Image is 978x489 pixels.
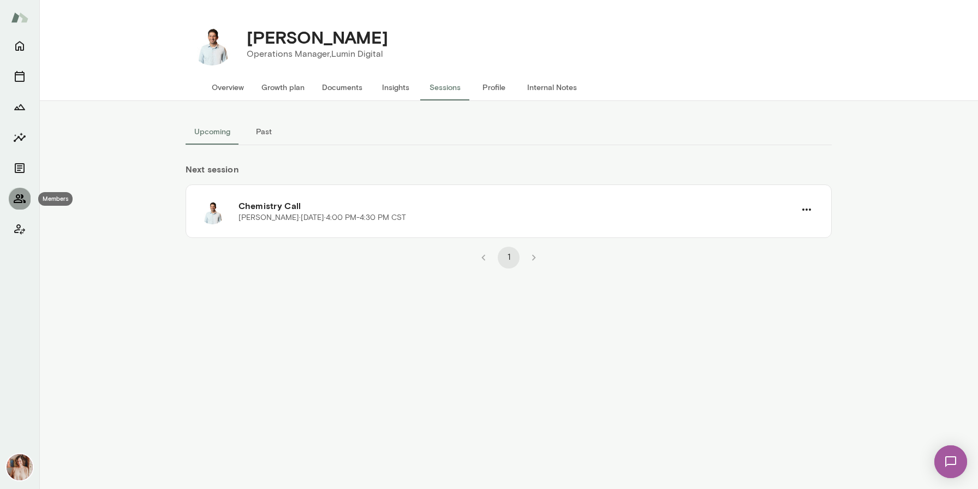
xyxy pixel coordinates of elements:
nav: pagination navigation [471,247,546,269]
p: Operations Manager, Lumin Digital [247,47,388,61]
button: Home [9,35,31,57]
img: Nancy Alsip [7,454,33,480]
button: Documents [9,157,31,179]
button: Insights [9,127,31,148]
button: Growth Plan [9,96,31,118]
button: Past [239,118,288,145]
button: Overview [203,74,253,100]
button: Internal Notes [518,74,586,100]
button: page 1 [498,247,520,269]
button: Upcoming [186,118,239,145]
button: Sessions [420,74,469,100]
button: Insights [371,74,420,100]
button: Growth plan [253,74,313,100]
h4: [PERSON_NAME] [247,27,388,47]
div: basic tabs example [186,118,832,145]
h6: Next session [186,163,832,184]
img: Mento [11,7,28,28]
button: Profile [469,74,518,100]
div: pagination [186,238,832,269]
img: Payam Nael [190,22,234,65]
button: Documents [313,74,371,100]
button: Members [9,188,31,210]
h6: Chemistry Call [238,199,795,212]
button: Sessions [9,65,31,87]
p: [PERSON_NAME] · [DATE] · 4:00 PM-4:30 PM CST [238,212,406,223]
div: Members [38,192,73,206]
button: Client app [9,218,31,240]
